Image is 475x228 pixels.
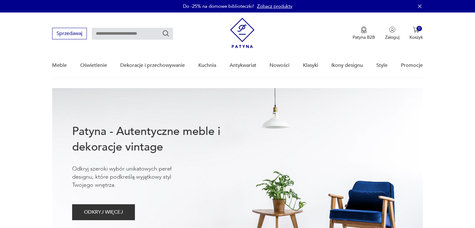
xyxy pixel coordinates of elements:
[353,34,375,40] p: Patyna B2B
[72,124,241,155] h1: Patyna - Autentyczne meble i dekoracje vintage
[409,27,423,40] button: 0Koszyk
[52,32,87,36] a: Sprzedawaj
[331,53,363,77] a: Ikony designu
[52,28,87,39] button: Sprzedawaj
[230,18,255,48] img: Patyna - sklep z meblami i dekoracjami vintage
[183,3,254,9] p: Do -25% na domowe biblioteczki!
[401,53,423,77] a: Promocje
[389,27,395,33] img: Ikonka użytkownika
[257,3,292,9] a: Zobacz produkty
[385,34,399,40] p: Zaloguj
[376,53,388,77] a: Style
[270,53,289,77] a: Nowości
[413,27,419,33] img: Ikona koszyka
[303,53,318,77] a: Klasyki
[72,204,135,220] button: ODKRYJ WIĘCEJ
[353,27,375,40] button: Patyna B2B
[162,30,170,37] button: Szukaj
[80,53,107,77] a: Oświetlenie
[361,27,367,33] img: Ikona medalu
[385,27,399,40] button: Zaloguj
[72,211,135,215] a: ODKRYJ WIĘCEJ
[198,53,216,77] a: Kuchnia
[52,53,67,77] a: Meble
[120,53,185,77] a: Dekoracje i przechowywanie
[230,53,256,77] a: Antykwariat
[409,34,423,40] p: Koszyk
[417,26,422,31] div: 0
[72,165,191,189] p: Odkryj szeroki wybór unikatowych pereł designu, które podkreślą wyjątkowy styl Twojego wnętrza.
[353,27,375,40] a: Ikona medaluPatyna B2B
